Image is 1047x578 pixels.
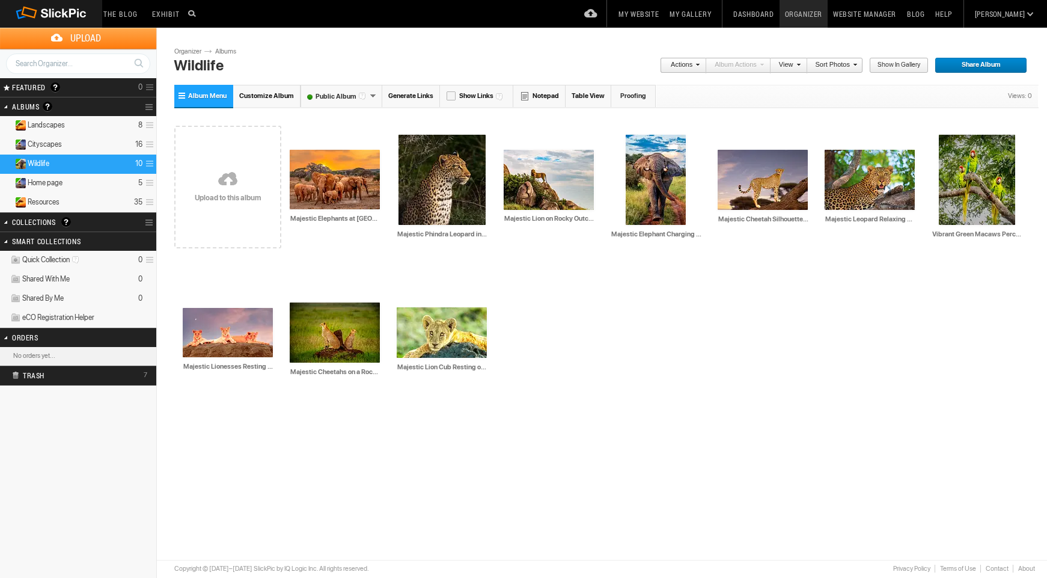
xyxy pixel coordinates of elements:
a: Notepad [513,85,566,107]
a: Show in Gallery [869,58,929,73]
img: ico_album_coll.png [10,294,21,304]
img: ico_album_coll.png [10,313,21,323]
img: Tarangire_elephants_DSC_4184-Edit-Edit-Edit-Edit.webp [290,150,380,209]
input: Majestic Elephant Charging Through the Savanna [611,229,702,239]
span: Shared With Me [22,274,70,284]
a: View [771,58,801,73]
img: Cheetah_Silhouette_KC1_0525-Enhanced-NR-Edit.webp [718,150,808,210]
ins: Public Album [10,178,26,188]
h2: Collections [12,213,113,231]
a: Expand [1,197,13,206]
input: Majestic Leopard Relaxing on a Tree Branch [825,214,916,224]
span: Shared By Me [22,294,64,303]
a: Collapse [1,159,13,168]
ins: Public Album [10,159,26,169]
a: Proofing [611,85,656,107]
img: Phindra_leopard_DSC_7087-Edit-Edit-2.webp [398,135,486,225]
span: Home page [28,178,63,188]
div: Views: 0 [1002,85,1038,107]
div: Copyright © [DATE]–[DATE] SlickPic by IQ Logic Inc. All rights reserved. [174,564,369,574]
a: Search [127,53,150,73]
img: Elephant-charging-head-on.webp [626,135,686,225]
span: Quick Collection [22,255,83,265]
a: Generate Links [382,85,440,107]
img: ico_album_coll.png [10,274,21,284]
font: Public Album [301,93,370,100]
h2: Albums [12,97,113,116]
a: Albums [212,47,248,57]
span: Wildlife [28,159,49,168]
ins: Public Album [10,120,26,131]
a: About [1013,565,1035,573]
input: Search photos on SlickPic... [186,6,201,20]
a: Sort Photos [807,58,857,73]
a: Actions [660,58,700,73]
span: FEATURED [8,82,46,92]
img: DSC_0371-Edit.webp [939,135,1015,225]
span: Resources [28,197,60,207]
input: Majestic Lionesses Resting on a Rock at Sunset [183,361,274,372]
input: Majestic Elephants at Sunset in Tarangire National Park [290,214,381,224]
span: Cityscapes [28,140,62,149]
h2: Orders [12,328,113,346]
input: Majestic Lion Cub Resting on a Rock [397,361,488,372]
img: ico_album_quick.png [10,255,21,265]
span: Share Album [935,58,1019,73]
input: Search Organizer... [6,54,150,74]
a: Expand [1,140,13,149]
h2: Smart Collections [12,232,113,250]
a: Table View [566,85,611,107]
a: Privacy Policy [888,565,935,573]
a: Show Links [440,85,513,107]
img: Lion_king_0990.webp [504,150,594,210]
span: Customize Album [239,92,294,100]
a: Terms of Use [935,565,980,573]
input: Majestic Phindra Leopard in Natural Habitat [397,229,488,239]
a: Contact [980,565,1013,573]
span: Album Menu [188,92,227,100]
ins: Public Album [10,197,26,208]
h2: Trash [12,366,124,384]
a: Album Actions [706,58,764,73]
a: Expand [1,178,13,187]
input: Majestic Cheetahs on a Rock in the Serengeti [290,366,381,377]
img: 3lionesses_DSC_4372-2-Enhanced-NR-Edit-2-Edit-Edit-Edit.webp [183,308,273,357]
img: KC1_1256-Edit.webp [397,307,487,358]
span: eCO Registration Helper [22,313,94,322]
img: Ruaha_leopardKC1_7500-Edit-2-Edit-Edit-2.webp [825,150,915,210]
span: Show in Gallery [869,58,920,73]
ins: Public Album [10,140,26,150]
input: Majestic Cheetah Silhouette Against a Vibrant Sunset [718,214,809,224]
img: Cheetah_sentinels_KC1_4055-Edit-Edit-Edit-Edit.webp [290,303,380,363]
a: Expand [1,120,13,129]
a: Collection Options [145,214,156,231]
b: No orders yet... [13,352,55,360]
input: Majestic Lion on Rocky Outcrop in Serengeti [504,214,595,224]
span: Upload [14,28,156,49]
span: Landscapes [28,120,65,130]
input: Vibrant Green Macaws Perched on a Tree Branch [932,229,1023,239]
